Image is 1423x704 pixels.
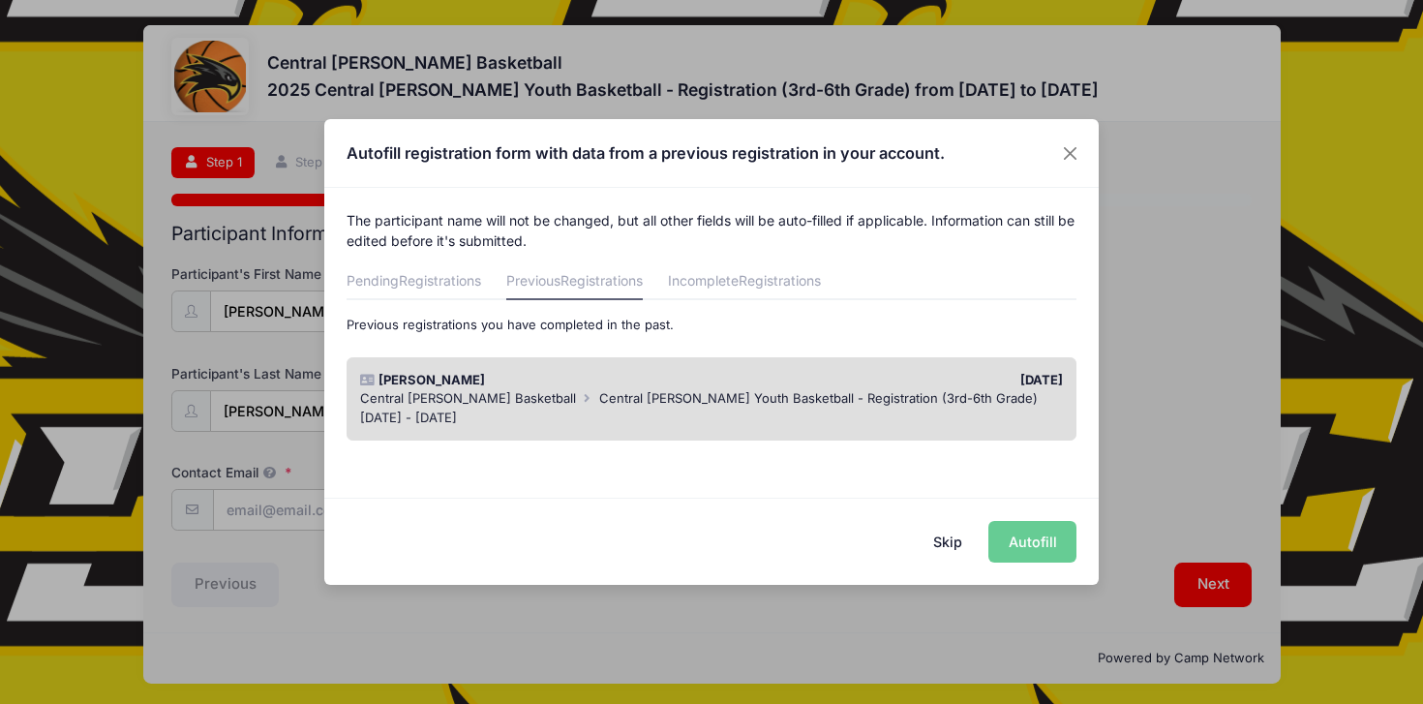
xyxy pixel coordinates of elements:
[668,265,821,300] a: Incomplete
[347,141,945,165] h4: Autofill registration form with data from a previous registration in your account.
[914,521,983,563] button: Skip
[350,371,711,390] div: [PERSON_NAME]
[739,272,821,289] span: Registrations
[360,409,1064,428] div: [DATE] - [DATE]
[399,272,481,289] span: Registrations
[347,210,1077,251] p: The participant name will not be changed, but all other fields will be auto-filled if applicable....
[711,371,1073,390] div: [DATE]
[1053,136,1088,170] button: Close
[360,390,576,406] span: Central [PERSON_NAME] Basketball
[506,265,643,300] a: Previous
[347,316,1077,335] p: Previous registrations you have completed in the past.
[347,265,481,300] a: Pending
[599,390,1038,406] span: Central [PERSON_NAME] Youth Basketball - Registration (3rd-6th Grade)
[560,272,643,289] span: Registrations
